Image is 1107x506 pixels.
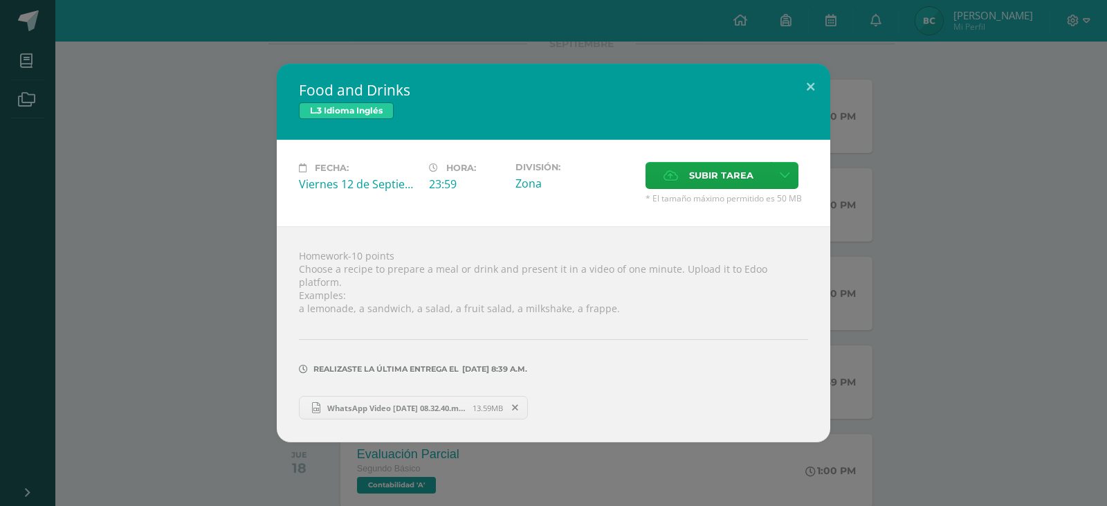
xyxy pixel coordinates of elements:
label: División: [515,162,634,172]
button: Close (Esc) [791,64,830,111]
span: Realizaste la última entrega el [313,364,459,374]
span: WhatsApp Video [DATE] 08.32.40.mp4 [320,403,473,413]
span: Hora: [446,163,476,173]
span: L.3 Idioma Inglés [299,102,394,119]
div: Zona [515,176,634,191]
div: 23:59 [429,177,504,192]
span: Fecha: [315,163,349,173]
span: Subir tarea [689,163,753,188]
a: WhatsApp Video [DATE] 08.32.40.mp4 13.59MB [299,396,528,419]
span: Remover entrega [504,400,527,415]
div: Homework-10 points Choose a recipe to prepare a meal or drink and present it in a video of one mi... [277,226,830,442]
span: * El tamaño máximo permitido es 50 MB [646,192,808,204]
h2: Food and Drinks [299,80,808,100]
div: Viernes 12 de Septiembre [299,177,418,192]
span: 13.59MB [473,403,503,413]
